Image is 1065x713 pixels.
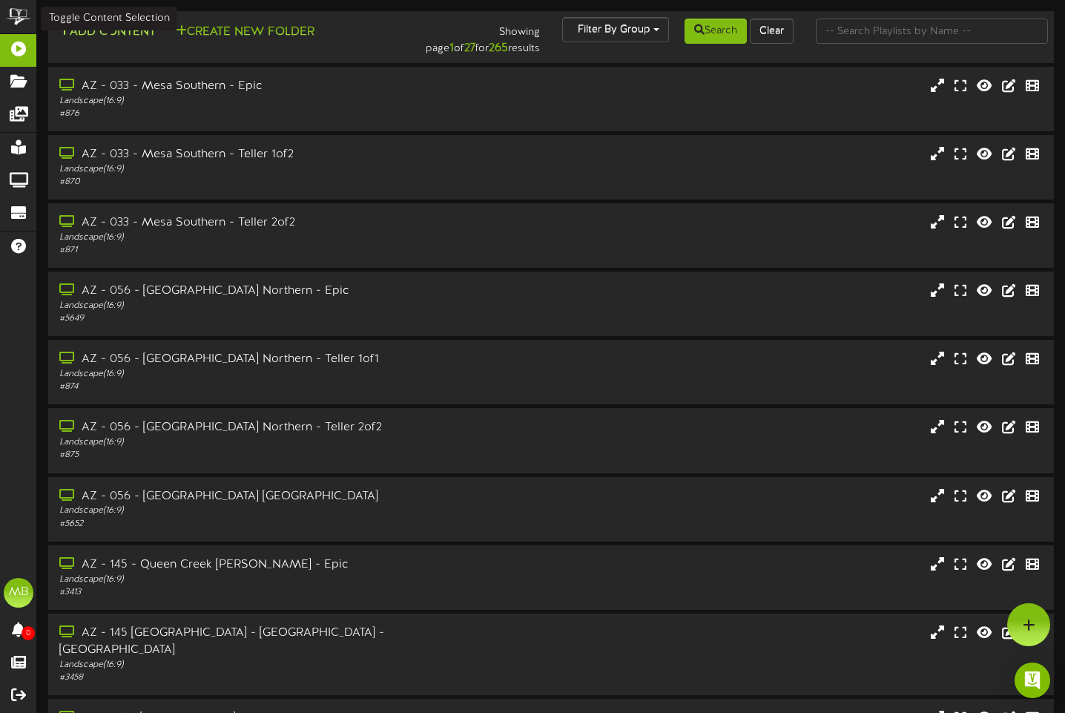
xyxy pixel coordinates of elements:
[59,95,456,108] div: Landscape ( 16:9 )
[59,381,456,393] div: # 874
[59,312,456,325] div: # 5649
[685,19,747,44] button: Search
[59,368,456,381] div: Landscape ( 16:9 )
[54,23,160,42] button: Add Content
[59,659,456,671] div: Landscape ( 16:9 )
[59,574,456,586] div: Landscape ( 16:9 )
[22,626,35,640] span: 0
[59,556,456,574] div: AZ - 145 - Queen Creek [PERSON_NAME] - Epic
[59,146,456,163] div: AZ - 033 - Mesa Southern - Teller 1of2
[59,518,456,530] div: # 5652
[59,300,456,312] div: Landscape ( 16:9 )
[59,419,456,436] div: AZ - 056 - [GEOGRAPHIC_DATA] Northern - Teller 2of2
[382,17,551,57] div: Showing page of for results
[59,505,456,517] div: Landscape ( 16:9 )
[59,671,456,684] div: # 3458
[59,488,456,505] div: AZ - 056 - [GEOGRAPHIC_DATA] [GEOGRAPHIC_DATA]
[59,176,456,188] div: # 870
[59,283,456,300] div: AZ - 056 - [GEOGRAPHIC_DATA] Northern - Epic
[59,108,456,120] div: # 876
[59,436,456,449] div: Landscape ( 16:9 )
[59,586,456,599] div: # 3413
[59,351,456,368] div: AZ - 056 - [GEOGRAPHIC_DATA] Northern - Teller 1of1
[562,17,669,42] button: Filter By Group
[816,19,1048,44] input: -- Search Playlists by Name --
[59,214,456,231] div: AZ - 033 - Mesa Southern - Teller 2of2
[171,23,319,42] button: Create New Folder
[59,231,456,244] div: Landscape ( 16:9 )
[489,42,508,55] strong: 265
[59,78,456,95] div: AZ - 033 - Mesa Southern - Epic
[750,19,794,44] button: Clear
[59,449,456,461] div: # 875
[4,578,33,608] div: MB
[1015,663,1050,698] div: Open Intercom Messenger
[59,244,456,257] div: # 871
[449,42,454,55] strong: 1
[59,625,456,659] div: AZ - 145 [GEOGRAPHIC_DATA] - [GEOGRAPHIC_DATA] - [GEOGRAPHIC_DATA]
[464,42,475,55] strong: 27
[59,163,456,176] div: Landscape ( 16:9 )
